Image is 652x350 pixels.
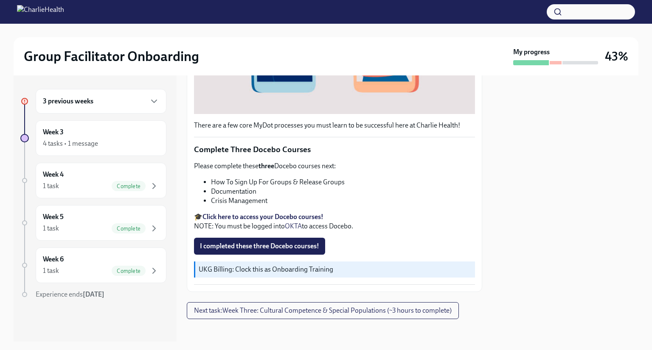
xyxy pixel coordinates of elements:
[36,290,104,298] span: Experience ends
[285,222,302,230] a: OKTA
[43,255,64,264] h6: Week 6
[194,238,325,255] button: I completed these three Docebo courses!
[202,213,323,221] a: Click here to access your Docebo courses!
[211,187,475,196] li: Documentation
[36,89,166,114] div: 3 previous weeks
[43,266,59,275] div: 1 task
[112,268,146,274] span: Complete
[20,120,166,156] a: Week 34 tasks • 1 message
[43,97,93,106] h6: 3 previous weeks
[20,205,166,241] a: Week 51 taskComplete
[211,178,475,187] li: How To Sign Up For Groups & Release Groups
[43,224,59,233] div: 1 task
[43,170,64,179] h6: Week 4
[605,49,628,64] h3: 43%
[24,48,199,65] h2: Group Facilitator Onboarding
[43,128,64,137] h6: Week 3
[211,196,475,206] li: Crisis Management
[259,162,274,170] strong: three
[17,5,64,19] img: CharlieHealth
[194,144,475,155] p: Complete Three Docebo Courses
[112,183,146,189] span: Complete
[43,139,98,148] div: 4 tasks • 1 message
[20,247,166,283] a: Week 61 taskComplete
[200,242,319,250] span: I completed these three Docebo courses!
[43,212,64,222] h6: Week 5
[194,306,452,315] span: Next task : Week Three: Cultural Competence & Special Populations (~3 hours to complete)
[194,212,475,231] p: 🎓 NOTE: You must be logged into to access Docebo.
[112,225,146,232] span: Complete
[20,163,166,198] a: Week 41 taskComplete
[513,47,550,57] strong: My progress
[43,181,59,191] div: 1 task
[194,121,475,130] p: There are a few core MyDot processes you must learn to be successful here at Charlie Health!
[83,290,104,298] strong: [DATE]
[194,161,475,171] p: Please complete these Docebo courses next:
[199,265,472,274] p: UKG Billing: Clock this as Onboarding Training
[187,302,459,319] button: Next task:Week Three: Cultural Competence & Special Populations (~3 hours to complete)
